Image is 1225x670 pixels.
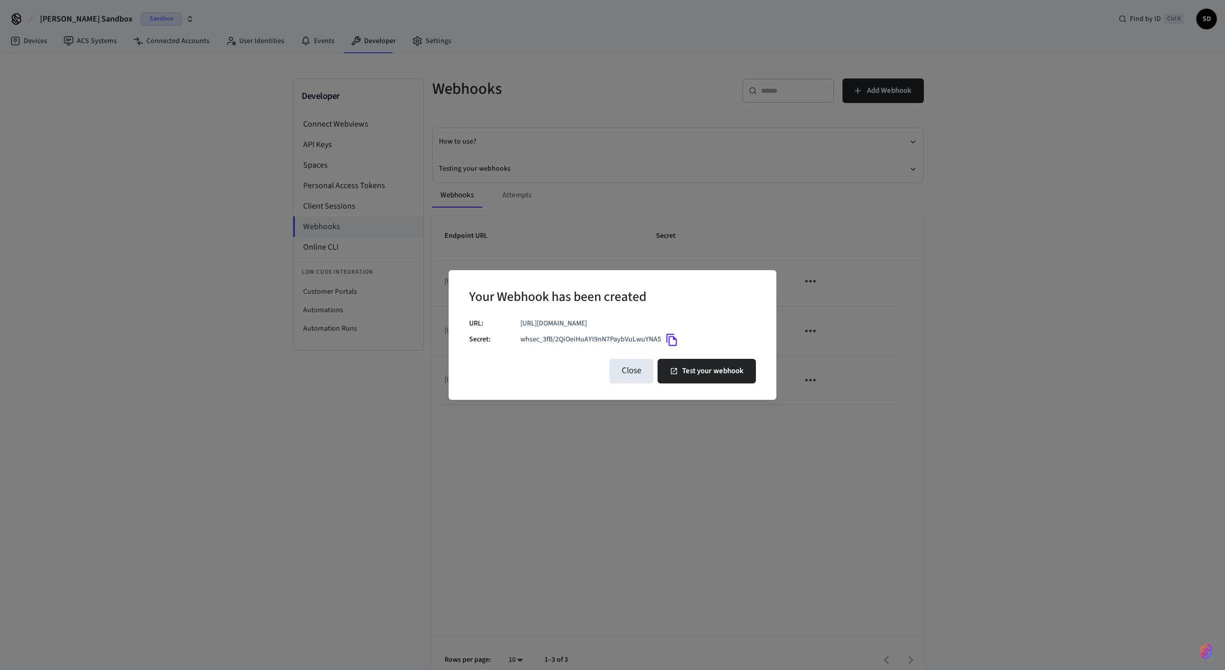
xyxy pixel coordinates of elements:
[609,359,653,383] button: Close
[469,334,520,345] p: Secret:
[658,359,756,383] button: Test your webhook
[1200,643,1213,660] img: SeamLogoGradient.69752ec5.svg
[469,318,520,329] p: URL:
[520,334,661,345] p: whsec_3fB/2QiOeiHuAYI9nN7PaybVuLwuYNA5
[520,318,756,329] p: [URL][DOMAIN_NAME]
[661,329,683,351] button: Copy
[469,282,646,314] h2: Your Webhook has been created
